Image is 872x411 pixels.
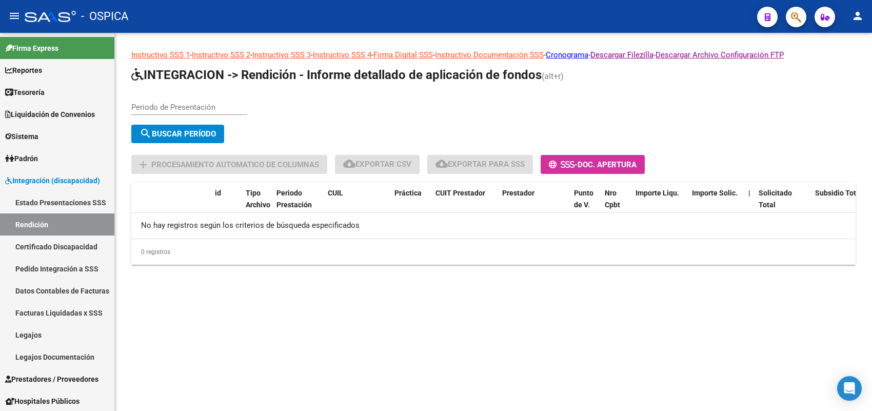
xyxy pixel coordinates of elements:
[5,374,98,385] span: Prestadores / Proveedores
[656,50,784,60] a: Descargar Archivo Configuración FTP
[215,189,221,197] span: id
[431,182,498,227] datatable-header-cell: CUIT Prestador
[605,189,620,209] span: Nro Cpbt
[131,213,856,239] div: No hay registros según los criterios de búsqueda especificados
[5,109,95,120] span: Liquidación de Convenios
[755,182,811,227] datatable-header-cell: Solicitado Total
[759,189,792,209] span: Solicitado Total
[578,160,637,169] span: Doc. Apertura
[131,155,327,174] button: Procesamiento automatico de columnas
[343,158,355,170] mat-icon: cloud_download
[246,189,270,209] span: Tipo Archivo
[574,189,593,209] span: Punto de V.
[5,175,100,186] span: Integración (discapacidad)
[692,189,738,197] span: Importe Solic.
[435,158,448,170] mat-icon: cloud_download
[131,68,542,82] span: INTEGRACION -> Rendición - Informe detallado de aplicación de fondos
[837,376,862,401] div: Open Intercom Messenger
[131,50,190,60] a: Instructivo SSS 1
[343,160,411,169] span: Exportar CSV
[748,189,750,197] span: |
[811,182,867,227] datatable-header-cell: Subsidio Total
[498,182,570,227] datatable-header-cell: Prestador
[5,153,38,164] span: Padrón
[631,182,688,227] datatable-header-cell: Importe Liqu.
[313,50,371,60] a: Instructivo SSS 4
[542,71,564,81] span: (alt+r)
[151,160,319,169] span: Procesamiento automatico de columnas
[688,182,744,227] datatable-header-cell: Importe Solic.
[394,189,422,197] span: Práctica
[137,159,149,171] mat-icon: add
[192,50,250,60] a: Instructivo SSS 2
[8,10,21,22] mat-icon: menu
[140,127,152,140] mat-icon: search
[570,182,601,227] datatable-header-cell: Punto de V.
[131,239,856,265] div: 0 registros
[131,125,224,143] button: Buscar Período
[5,87,45,98] span: Tesorería
[140,129,216,139] span: Buscar Período
[5,396,80,407] span: Hospitales Públicos
[81,5,128,28] span: - OSPICA
[328,189,343,197] span: CUIL
[131,49,856,61] p: - - - - - - - -
[435,189,485,197] span: CUIT Prestador
[5,65,42,76] span: Reportes
[242,182,272,227] datatable-header-cell: Tipo Archivo
[5,43,58,54] span: Firma Express
[335,155,420,174] button: Exportar CSV
[276,189,312,209] span: Periodo Prestación
[435,160,525,169] span: Exportar para SSS
[390,182,431,227] datatable-header-cell: Práctica
[601,182,631,227] datatable-header-cell: Nro Cpbt
[636,189,679,197] span: Importe Liqu.
[252,50,311,60] a: Instructivo SSS 3
[549,160,578,169] span: -
[324,182,390,227] datatable-header-cell: CUIL
[211,182,242,227] datatable-header-cell: id
[435,50,544,60] a: Instructivo Documentación SSS
[373,50,433,60] a: Firma Digital SSS
[427,155,533,174] button: Exportar para SSS
[272,182,324,227] datatable-header-cell: Periodo Prestación
[5,131,38,142] span: Sistema
[541,155,645,174] button: -Doc. Apertura
[546,50,588,60] a: Cronograma
[851,10,864,22] mat-icon: person
[590,50,653,60] a: Descargar Filezilla
[744,182,755,227] datatable-header-cell: |
[502,189,534,197] span: Prestador
[815,189,862,197] span: Subsidio Total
